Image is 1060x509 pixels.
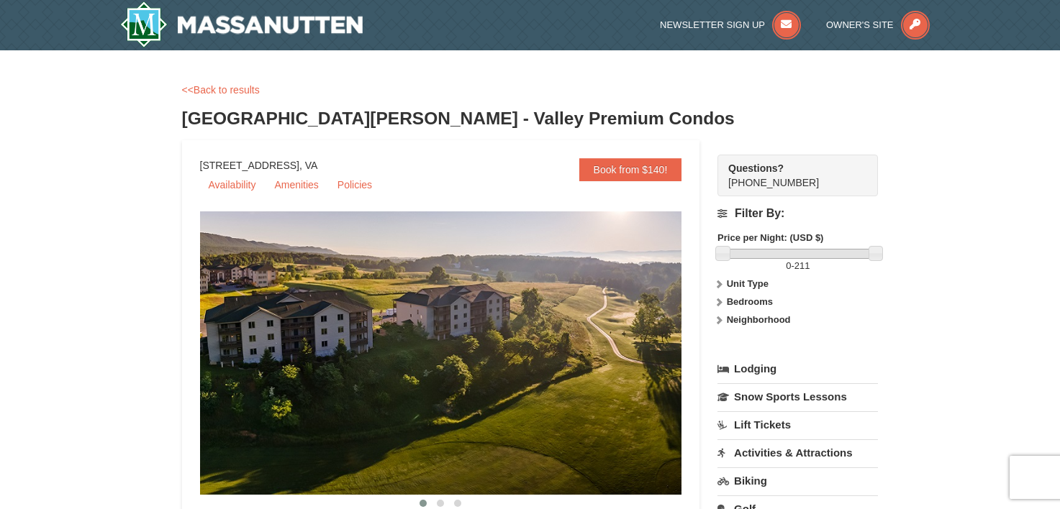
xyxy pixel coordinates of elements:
span: Newsletter Sign Up [660,19,765,30]
a: Book from $140! [579,158,682,181]
a: Lodging [717,356,878,382]
a: Availability [200,174,265,196]
a: Biking [717,467,878,494]
a: Activities & Attractions [717,439,878,466]
a: Policies [329,174,381,196]
span: [PHONE_NUMBER] [728,161,852,188]
strong: Price per Night: (USD $) [717,232,823,243]
a: Lift Tickets [717,411,878,438]
strong: Neighborhood [727,314,791,325]
label: - [717,259,878,273]
strong: Bedrooms [727,296,773,307]
a: Massanutten Resort [120,1,363,47]
span: 0 [786,260,791,271]
a: Owner's Site [826,19,930,30]
h3: [GEOGRAPHIC_DATA][PERSON_NAME] - Valley Premium Condos [182,104,879,133]
a: <<Back to results [182,84,260,96]
img: Massanutten Resort Logo [120,1,363,47]
a: Amenities [266,174,327,196]
strong: Unit Type [727,278,769,289]
img: 19219041-4-ec11c166.jpg [200,211,718,495]
a: Newsletter Sign Up [660,19,801,30]
strong: Questions? [728,162,784,174]
h4: Filter By: [717,207,878,220]
span: 211 [794,260,810,271]
a: Snow Sports Lessons [717,383,878,410]
span: Owner's Site [826,19,894,30]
